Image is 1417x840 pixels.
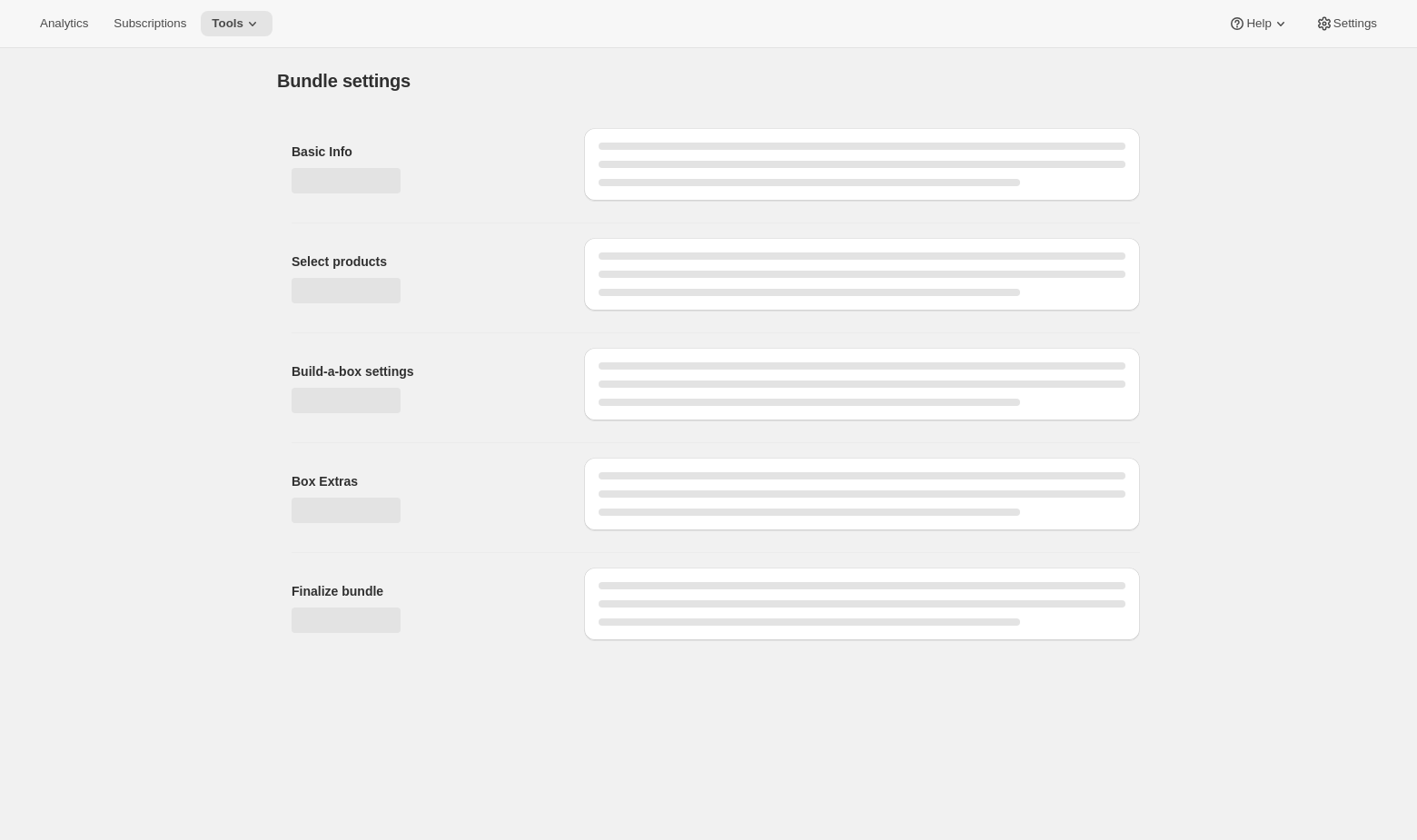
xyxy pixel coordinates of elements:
div: Page loading [255,48,1162,655]
h1: Bundle settings [277,70,411,92]
button: Settings [1304,11,1388,36]
h2: Select products [292,252,555,271]
span: Settings [1333,16,1377,31]
button: Subscriptions [103,11,197,36]
button: Tools [201,11,272,36]
span: Tools [212,16,243,31]
span: Analytics [40,16,88,31]
h2: Finalize bundle [292,582,555,600]
span: Help [1246,16,1271,31]
button: Help [1217,11,1300,36]
h2: Build-a-box settings [292,362,555,380]
span: Subscriptions [114,16,186,31]
h2: Box Extras [292,472,555,490]
h2: Basic Info [292,143,555,161]
button: Analytics [29,11,99,36]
